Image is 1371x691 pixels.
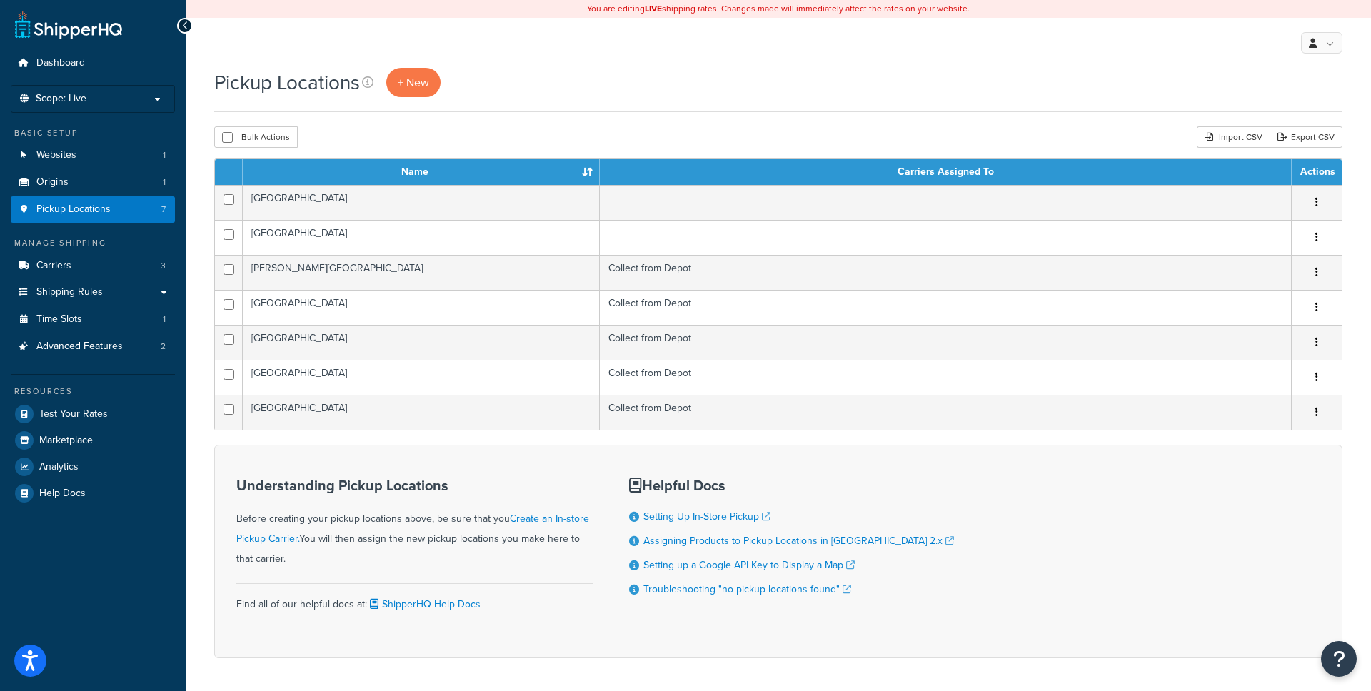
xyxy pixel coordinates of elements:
[243,325,600,360] td: [GEOGRAPHIC_DATA]
[367,597,481,612] a: ShipperHQ Help Docs
[36,149,76,161] span: Websites
[11,253,175,279] a: Carriers 3
[36,260,71,272] span: Carriers
[243,360,600,395] td: [GEOGRAPHIC_DATA]
[243,220,600,255] td: [GEOGRAPHIC_DATA]
[643,509,770,524] a: Setting Up In-Store Pickup
[11,333,175,360] li: Advanced Features
[39,408,108,420] span: Test Your Rates
[15,11,122,39] a: ShipperHQ Home
[36,341,123,353] span: Advanced Features
[36,286,103,298] span: Shipping Rules
[11,279,175,306] a: Shipping Rules
[243,159,600,185] th: Name : activate to sort column ascending
[643,533,954,548] a: Assigning Products to Pickup Locations in [GEOGRAPHIC_DATA] 2.x
[600,325,1292,360] td: Collect from Depot
[11,127,175,139] div: Basic Setup
[11,196,175,223] a: Pickup Locations 7
[11,237,175,249] div: Manage Shipping
[39,435,93,447] span: Marketplace
[643,582,851,597] a: Troubleshooting "no pickup locations found"
[161,203,166,216] span: 7
[600,360,1292,395] td: Collect from Depot
[11,169,175,196] li: Origins
[163,313,166,326] span: 1
[643,558,855,573] a: Setting up a Google API Key to Display a Map
[214,126,298,148] button: Bulk Actions
[236,583,593,615] div: Find all of our helpful docs at:
[11,454,175,480] a: Analytics
[214,69,360,96] h1: Pickup Locations
[243,395,600,430] td: [GEOGRAPHIC_DATA]
[161,260,166,272] span: 3
[398,74,429,91] span: + New
[1270,126,1342,148] a: Export CSV
[600,159,1292,185] th: Carriers Assigned To
[11,306,175,333] a: Time Slots 1
[11,50,175,76] a: Dashboard
[11,333,175,360] a: Advanced Features 2
[36,203,111,216] span: Pickup Locations
[11,253,175,279] li: Carriers
[11,196,175,223] li: Pickup Locations
[600,255,1292,290] td: Collect from Depot
[1292,159,1342,185] th: Actions
[1321,641,1357,677] button: Open Resource Center
[36,176,69,188] span: Origins
[11,142,175,168] li: Websites
[629,478,954,493] h3: Helpful Docs
[39,488,86,500] span: Help Docs
[36,57,85,69] span: Dashboard
[11,142,175,168] a: Websites 1
[11,306,175,333] li: Time Slots
[39,461,79,473] span: Analytics
[11,428,175,453] a: Marketplace
[36,313,82,326] span: Time Slots
[243,255,600,290] td: [PERSON_NAME][GEOGRAPHIC_DATA]
[161,341,166,353] span: 2
[163,149,166,161] span: 1
[600,290,1292,325] td: Collect from Depot
[645,2,662,15] b: LIVE
[11,480,175,506] a: Help Docs
[11,401,175,427] a: Test Your Rates
[11,385,175,398] div: Resources
[243,185,600,220] td: [GEOGRAPHIC_DATA]
[243,290,600,325] td: [GEOGRAPHIC_DATA]
[11,169,175,196] a: Origins 1
[1197,126,1270,148] div: Import CSV
[236,478,593,493] h3: Understanding Pickup Locations
[386,68,441,97] a: + New
[36,93,86,105] span: Scope: Live
[236,478,593,569] div: Before creating your pickup locations above, be sure that you You will then assign the new pickup...
[163,176,166,188] span: 1
[600,395,1292,430] td: Collect from Depot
